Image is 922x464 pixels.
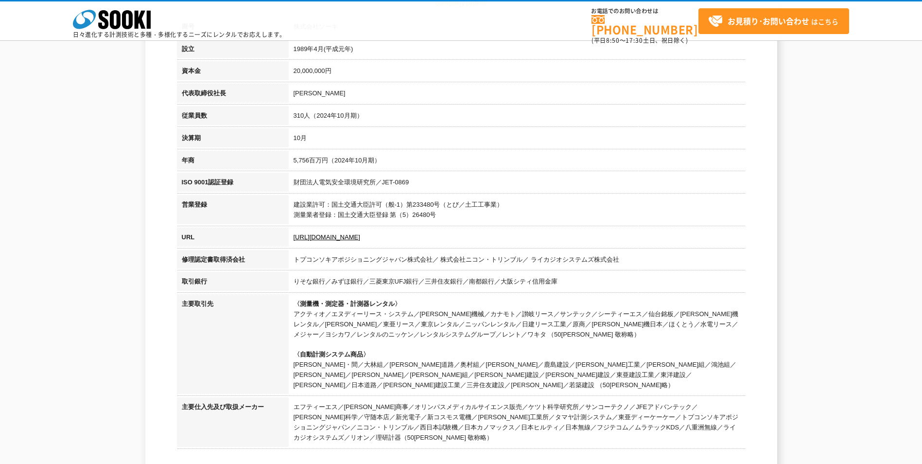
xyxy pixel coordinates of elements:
td: トプコンソキアポジショニングジャパン株式会社／ 株式会社ニコン・トリンブル／ ライカジオシステムズ株式会社 [289,250,746,272]
th: URL [177,228,289,250]
td: 5,756百万円（2024年10月期） [289,151,746,173]
span: 8:50 [606,36,620,45]
td: エフティーエス／[PERSON_NAME]商事／オリンパスメディカルサイエンス販売／ケツト科学研究所／サンコーテクノ／JFEアドバンテック／[PERSON_NAME]科学／守随本店／新光電子／新... [289,397,746,450]
td: [PERSON_NAME] [289,84,746,106]
strong: お見積り･お問い合わせ [728,15,809,27]
td: 20,000,000円 [289,61,746,84]
a: [URL][DOMAIN_NAME] [294,233,360,241]
span: (平日 ～ 土日、祝日除く) [591,36,688,45]
th: 取引銀行 [177,272,289,294]
td: 310人（2024年10月期） [289,106,746,128]
td: 建設業許可：国土交通大臣許可（般-1）第233480号（とび／土工工事業） 測量業者登録：国土交通大臣登録 第（5）26480号 [289,195,746,228]
td: 10月 [289,128,746,151]
span: お電話でのお問い合わせは [591,8,698,14]
span: 17:30 [626,36,643,45]
th: 資本金 [177,61,289,84]
td: 1989年4月(平成元年) [289,39,746,62]
a: お見積り･お問い合わせはこちら [698,8,849,34]
span: 〈自動計測システム商品〉 [294,351,369,358]
span: 〈測量機・測定器・計測器レンタル〉 [294,300,401,307]
th: 修理認定書取得済会社 [177,250,289,272]
th: 決算期 [177,128,289,151]
th: 代表取締役社長 [177,84,289,106]
td: 財団法人電気安全環境研究所／JET-0869 [289,173,746,195]
th: ISO 9001認証登録 [177,173,289,195]
th: 設立 [177,39,289,62]
th: 年商 [177,151,289,173]
th: 営業登録 [177,195,289,228]
th: 主要取引先 [177,294,289,397]
p: 日々進化する計測技術と多種・多様化するニーズにレンタルでお応えします。 [73,32,286,37]
a: [PHONE_NUMBER] [591,15,698,35]
span: はこちら [708,14,838,29]
th: 従業員数 [177,106,289,128]
td: りそな銀行／みずほ銀行／三菱東京UFJ銀行／三井住友銀行／南都銀行／大阪シティ信用金庫 [289,272,746,294]
td: アクティオ／エヌディーリース・システム／[PERSON_NAME]機械／カナモト／讃岐リース／サンテック／シーティーエス／仙台銘板／[PERSON_NAME]機レンタル／[PERSON_NAME... [289,294,746,397]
